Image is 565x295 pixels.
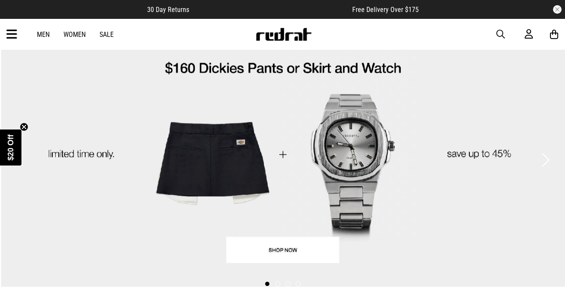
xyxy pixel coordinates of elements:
img: Redrat logo [255,28,312,41]
span: 30 Day Returns [147,6,189,14]
iframe: Customer reviews powered by Trustpilot [206,5,335,14]
a: Sale [100,30,114,39]
button: Next slide [540,151,551,169]
span: Free Delivery Over $175 [352,6,419,14]
a: Men [37,30,50,39]
button: Close teaser [20,123,28,131]
a: Women [63,30,86,39]
span: $20 Off [6,134,15,160]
